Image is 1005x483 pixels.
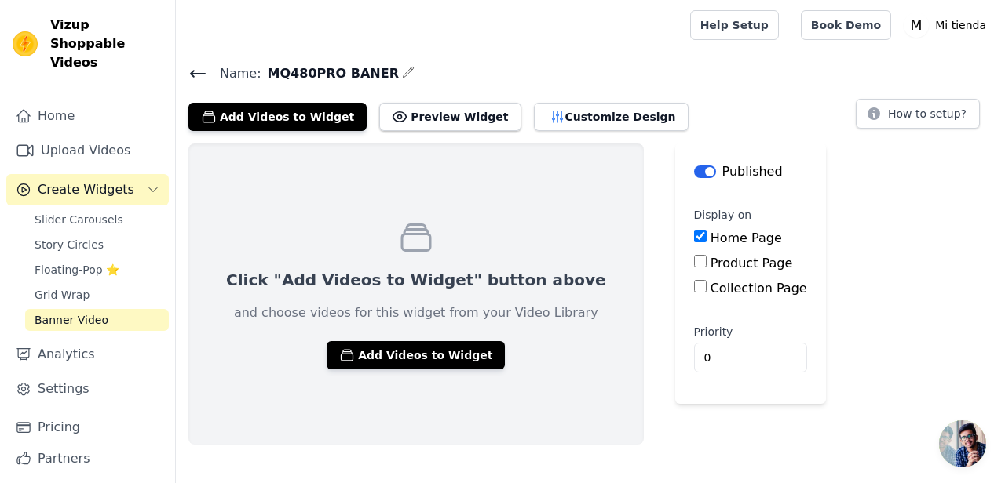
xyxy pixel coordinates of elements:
a: Upload Videos [6,135,169,166]
legend: Display on [694,207,752,223]
p: Published [722,162,783,181]
button: Preview Widget [379,103,521,131]
a: Grid Wrap [25,284,169,306]
p: Click "Add Videos to Widget" button above [226,269,606,291]
div: Chat abierto [939,420,986,467]
span: Floating-Pop ⭐ [35,262,119,278]
a: Floating-Pop ⭐ [25,259,169,281]
span: Create Widgets [38,180,134,199]
span: MQ480PRO BANER [261,64,399,83]
button: Customize Design [534,103,689,131]
label: Priority [694,324,807,340]
span: Banner Video [35,312,108,328]
span: Grid Wrap [35,287,90,303]
text: M [911,17,923,33]
a: Help Setup [690,10,779,40]
a: Slider Carousels [25,209,169,231]
img: Vizup [13,31,38,56]
a: Home [6,100,169,132]
span: Slider Carousels [35,212,123,227]
span: Vizup Shoppable Videos [50,16,163,72]
a: Story Circles [25,234,169,256]
p: and choose videos for this widget from your Video Library [234,303,598,322]
a: Pricing [6,412,169,443]
label: Product Page [711,256,793,271]
p: Mi tienda [929,11,992,39]
span: Name: [207,64,261,83]
label: Home Page [711,231,782,245]
a: Analytics [6,339,169,370]
div: Edit Name [402,63,415,84]
a: Partners [6,443,169,474]
button: M Mi tienda [904,11,992,39]
button: Create Widgets [6,174,169,205]
button: Add Videos to Widget [327,341,505,369]
button: How to setup? [856,99,980,129]
a: How to setup? [856,110,980,125]
a: Book Demo [801,10,891,40]
button: Add Videos to Widget [188,103,367,131]
a: Banner Video [25,309,169,331]
label: Collection Page [711,281,807,296]
span: Story Circles [35,237,104,252]
a: Settings [6,373,169,405]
